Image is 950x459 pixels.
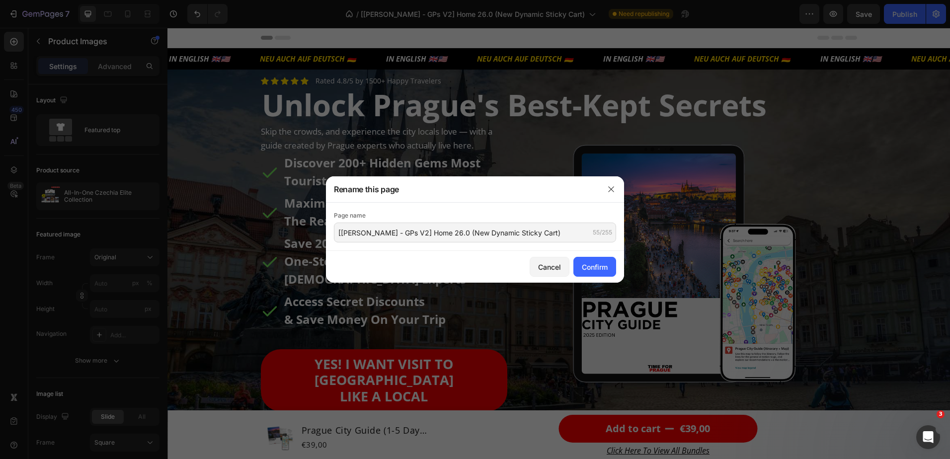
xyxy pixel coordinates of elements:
[148,48,274,58] a: Rated 4.8/5 by 1500+ Happy Travelers
[94,57,599,97] span: Unlock Prague's Best-Kept Secrets
[310,26,406,36] i: NEU AUCH AUF DEUTSCH 🇩🇪
[593,228,612,237] div: 55/255
[93,98,325,124] span: Skip the crowds, and experience the city locals love — with a guide created by Prague experts who...
[117,265,257,282] strong: Access Secret Discounts
[582,262,608,272] div: Confirm
[573,257,616,277] button: Confirm
[405,117,629,356] img: Time For Prague: Our Seasonal Prague Guide will give you a list of top events and activities duri...
[392,387,590,415] button: Add to cart
[334,211,616,221] div: Page name
[436,26,497,36] i: IN ENGLISH 🇬🇧🇺🇸
[93,321,340,383] a: YEs! I WANT VISIT TO [GEOGRAPHIC_DATA]LIKE A LOCAL
[93,49,101,57] a: Section
[117,127,313,161] strong: Discover 200+ Hidden Gems Most Tourists Miss — Feel Like a Local
[133,410,292,424] div: €39,00
[438,392,493,410] div: Add to cart
[147,327,286,361] strong: YEs! I WANT VISIT TO [GEOGRAPHIC_DATA]
[744,26,840,36] i: NEU AUCH AUF DEUTSCH 🇩🇪
[511,391,544,411] div: €39,00
[219,26,280,36] i: IN ENGLISH 🇬🇧🇺🇸
[653,26,714,36] i: IN ENGLISH 🇬🇧🇺🇸
[530,257,569,277] button: Cancel
[334,183,399,195] h3: Rename this page
[538,262,561,272] div: Cancel
[527,26,623,36] i: NEU AUCH AUF DEUTSCH 🇩🇪
[117,283,278,300] strong: & Save Money On Your Trip
[172,359,260,378] strong: LIKE A LOCAL
[117,207,311,259] strong: Save 20+ Hours of Research With One-Stop Guide By [DEMOGRAPHIC_DATA] Experts
[92,26,189,36] i: NEU AUCH AUF DEUTSCH 🇩🇪
[937,410,945,418] span: 3
[916,425,940,449] iframe: Intercom live chat
[133,395,292,410] h1: Prague City Guide (1-5 Day Itinerary + Map)
[1,26,63,36] i: IN ENGLISH 🇬🇧🇺🇸
[439,417,542,428] a: Click Here To View All Bundles
[117,167,317,201] strong: Maximise Your Limited Time With The Ready-To-Use Itinerary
